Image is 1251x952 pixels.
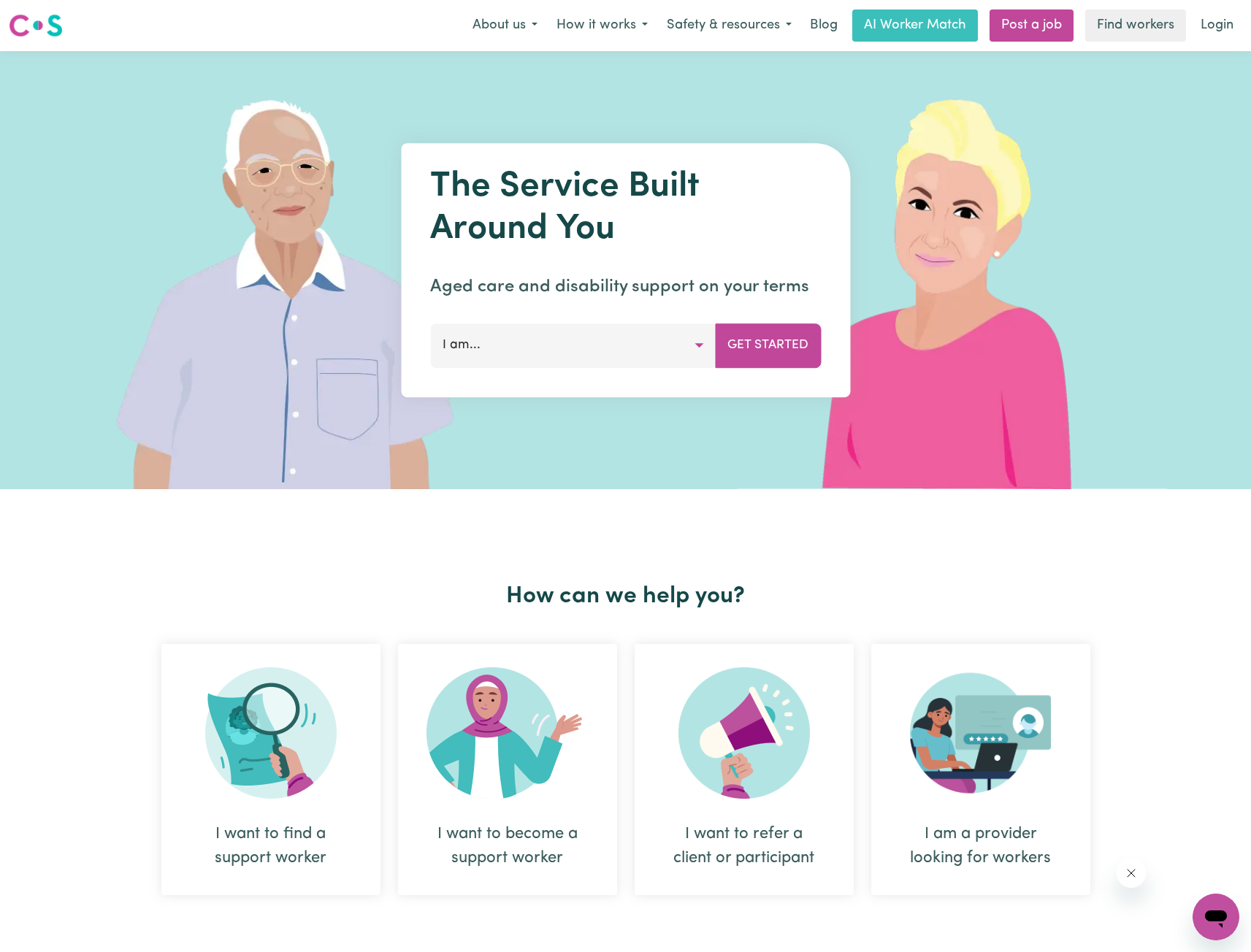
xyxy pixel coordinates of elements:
div: I am a provider looking for workers [906,822,1055,870]
button: I am... [430,323,716,367]
div: I want to refer a client or participant [670,822,819,870]
a: Post a job [990,9,1074,42]
a: Login [1192,9,1242,42]
img: Provider [910,667,1052,799]
div: I want to refer a client or participant [635,644,854,895]
button: About us [463,10,547,41]
iframe: Button to launch messaging window [1193,894,1239,940]
a: Careseekers logo [9,9,63,42]
img: Become Worker [426,667,589,799]
img: Refer [678,667,810,799]
img: Search [205,667,337,799]
iframe: Close message [1117,859,1146,888]
button: Get Started [715,323,821,367]
h2: How can we help you? [153,583,1099,610]
div: I want to become a support worker [398,644,617,895]
img: Careseekers logo [9,12,63,39]
div: I want to become a support worker [433,822,582,870]
button: Safety & resources [657,10,801,41]
a: AI Worker Match [852,9,978,42]
button: How it works [547,10,657,41]
div: I want to find a support worker [161,644,380,895]
a: Blog [801,9,846,42]
div: I am a provider looking for workers [871,644,1090,895]
span: Need any help? [9,10,88,22]
h1: The Service Built Around You [430,166,821,250]
div: I want to find a support worker [196,822,345,870]
p: Aged care and disability support on your terms [430,274,821,300]
a: Find workers [1085,9,1186,42]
